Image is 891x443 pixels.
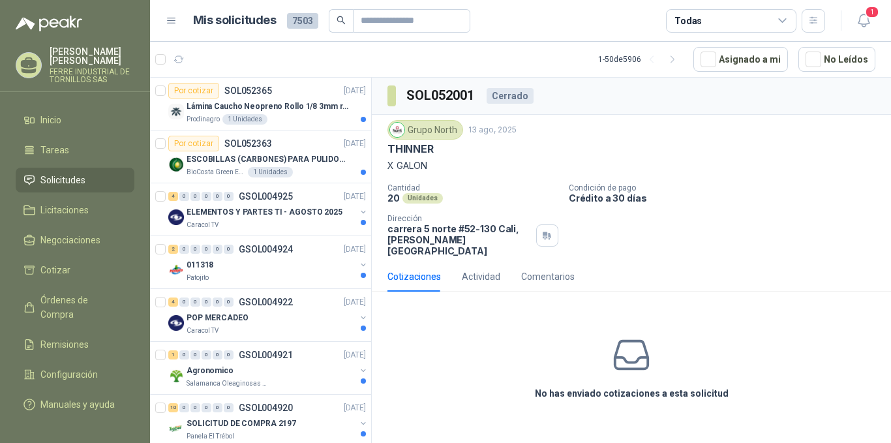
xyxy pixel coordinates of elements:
[224,298,234,307] div: 0
[187,167,245,177] p: BioCosta Green Energy S.A.S
[16,258,134,283] a: Cotizar
[40,173,85,187] span: Solicitudes
[168,315,184,331] img: Company Logo
[462,269,500,284] div: Actividad
[187,365,234,377] p: Agronomico
[40,263,70,277] span: Cotizar
[239,403,293,412] p: GSOL004920
[40,367,98,382] span: Configuración
[213,192,222,201] div: 0
[387,192,400,204] p: 20
[344,138,366,150] p: [DATE]
[224,350,234,359] div: 0
[852,9,875,33] button: 1
[344,296,366,309] p: [DATE]
[16,228,134,252] a: Negociaciones
[224,403,234,412] div: 0
[337,16,346,25] span: search
[40,203,89,217] span: Licitaciones
[50,47,134,65] p: [PERSON_NAME] [PERSON_NAME]
[569,183,886,192] p: Condición de pago
[40,113,61,127] span: Inicio
[224,245,234,254] div: 0
[387,214,531,223] p: Dirección
[187,418,296,430] p: SOLICITUD DE COMPRA 2197
[187,431,234,442] p: Panela El Trébol
[798,47,875,72] button: No Leídos
[248,167,293,177] div: 1 Unidades
[535,386,729,401] h3: No has enviado cotizaciones a esta solicitud
[168,245,178,254] div: 2
[213,245,222,254] div: 0
[187,259,213,271] p: 011318
[344,85,366,97] p: [DATE]
[179,403,189,412] div: 0
[521,269,575,284] div: Comentarios
[387,120,463,140] div: Grupo North
[168,421,184,436] img: Company Logo
[390,123,404,137] img: Company Logo
[202,245,211,254] div: 0
[387,223,531,256] p: carrera 5 norte #52-130 Cali , [PERSON_NAME][GEOGRAPHIC_DATA]
[402,193,443,204] div: Unidades
[190,298,200,307] div: 0
[16,198,134,222] a: Licitaciones
[865,6,879,18] span: 1
[179,350,189,359] div: 0
[168,241,369,283] a: 2 0 0 0 0 0 GSOL004924[DATE] Company Logo011318Patojito
[213,298,222,307] div: 0
[387,269,441,284] div: Cotizaciones
[168,192,178,201] div: 4
[187,220,219,230] p: Caracol TV
[16,138,134,162] a: Tareas
[168,136,219,151] div: Por cotizar
[344,402,366,414] p: [DATE]
[239,192,293,201] p: GSOL004925
[168,350,178,359] div: 1
[168,83,219,99] div: Por cotizar
[16,108,134,132] a: Inicio
[344,349,366,361] p: [DATE]
[213,350,222,359] div: 0
[187,312,249,324] p: POP MERCADEO
[168,400,369,442] a: 10 0 0 0 0 0 GSOL004920[DATE] Company LogoSOLICITUD DE COMPRA 2197Panela El Trébol
[150,130,371,183] a: Por cotizarSOL052363[DATE] Company LogoESCOBILLAS (CARBONES) PARA PULIDORA DEWALTBioCosta Green E...
[693,47,788,72] button: Asignado a mi
[16,332,134,357] a: Remisiones
[168,294,369,336] a: 4 0 0 0 0 0 GSOL004922[DATE] Company LogoPOP MERCADEOCaracol TV
[222,114,267,125] div: 1 Unidades
[168,403,178,412] div: 10
[16,288,134,327] a: Órdenes de Compra
[190,192,200,201] div: 0
[168,104,184,119] img: Company Logo
[387,142,434,156] p: THINNER
[239,350,293,359] p: GSOL004921
[468,124,517,136] p: 13 ago, 2025
[187,273,209,283] p: Patojito
[187,100,349,113] p: Lámina Caucho Neopreno Rollo 1/8 3mm rollo x 10M
[193,11,277,30] h1: Mis solicitudes
[406,85,476,106] h3: SOL052001
[40,143,69,157] span: Tareas
[16,16,82,31] img: Logo peakr
[168,189,369,230] a: 4 0 0 0 0 0 GSOL004925[DATE] Company LogoELEMENTOS Y PARTES TI - AGOSTO 2025Caracol TV
[387,159,875,173] p: X GALON
[168,298,178,307] div: 4
[179,192,189,201] div: 0
[187,326,219,336] p: Caracol TV
[16,168,134,192] a: Solicitudes
[224,139,272,148] p: SOL052363
[179,298,189,307] div: 0
[150,78,371,130] a: Por cotizarSOL052365[DATE] Company LogoLámina Caucho Neopreno Rollo 1/8 3mm rollo x 10MProdinagro...
[213,403,222,412] div: 0
[179,245,189,254] div: 0
[387,183,558,192] p: Cantidad
[202,403,211,412] div: 0
[168,368,184,384] img: Company Logo
[287,13,318,29] span: 7503
[224,192,234,201] div: 0
[187,206,342,219] p: ELEMENTOS Y PARTES TI - AGOSTO 2025
[190,245,200,254] div: 0
[674,14,702,28] div: Todas
[187,114,220,125] p: Prodinagro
